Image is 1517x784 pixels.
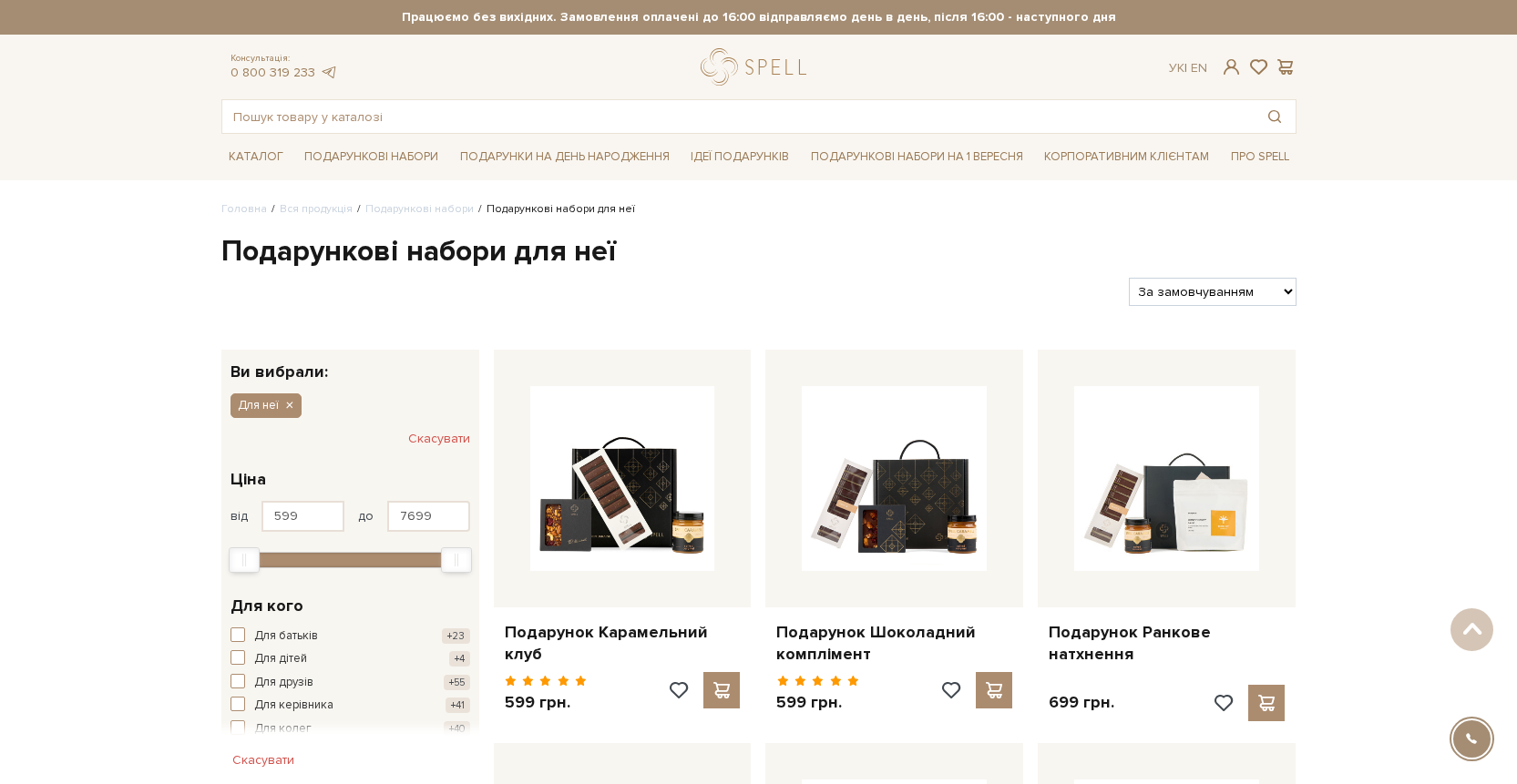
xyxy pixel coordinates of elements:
[449,651,470,667] span: +4
[1191,60,1207,76] a: En
[701,48,815,86] a: logo
[505,692,588,713] p: 599 грн.
[474,201,635,218] li: Подарункові набори для неї
[231,697,470,715] button: Для керівника +41
[442,628,470,644] span: +23
[280,202,353,216] a: Вся продукція
[254,650,307,668] span: Для дітей
[1184,60,1187,76] span: |
[231,393,302,417] button: Для неї
[221,350,479,380] div: Ви вибрали:
[804,141,1030,172] a: Подарункові набори на 1 Вересня
[222,100,1254,133] input: Пошук товару у каталозі
[297,143,446,171] a: Подарункові набори
[229,547,260,573] div: Min
[231,674,470,692] button: Для друзів +55
[254,674,313,692] span: Для друзів
[254,697,333,715] span: Для керівника
[776,692,859,713] p: 599 грн.
[221,143,291,171] a: Каталог
[441,547,472,573] div: Max
[1037,141,1216,172] a: Корпоративним клієнтам
[358,508,374,524] span: до
[320,65,338,80] a: telegram
[231,720,470,738] button: Для колег +40
[683,143,796,171] a: Ідеї подарунків
[254,627,318,646] span: Для батьків
[505,622,741,665] a: Подарунок Карамельний клуб
[254,720,312,738] span: Для колег
[231,650,470,668] button: Для дітей +4
[1224,143,1297,171] a: Про Spell
[221,202,267,216] a: Головна
[444,721,470,737] span: +40
[261,501,344,532] input: Ціна
[444,675,470,690] span: +55
[221,233,1297,271] h1: Подарункові набори для неї
[1169,60,1207,76] div: Ук
[231,53,338,65] span: Консультація:
[231,594,303,618] span: Для кого
[231,65,315,80] a: 0 800 319 233
[408,424,470,453] button: Скасувати
[365,202,474,216] a: Подарункові набори
[231,627,470,646] button: Для батьків +23
[221,746,305,775] button: Скасувати
[453,143,677,171] a: Подарунки на День народження
[1254,100,1296,133] button: Пошук товару у каталозі
[387,501,470,532] input: Ціна
[221,9,1297,25] strong: Працюємо без вихідних. Замовлення оплачені до 16:00 відправляємо день в день, після 16:00 - насту...
[231,467,266,492] span: Ціна
[1049,622,1285,665] a: Подарунок Ранкове натхнення
[238,397,279,413] span: Для неї
[776,622,1012,665] a: Подарунок Шоколадний комплімент
[446,697,470,713] span: +41
[1049,692,1114,713] p: 699 грн.
[231,508,248,524] span: від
